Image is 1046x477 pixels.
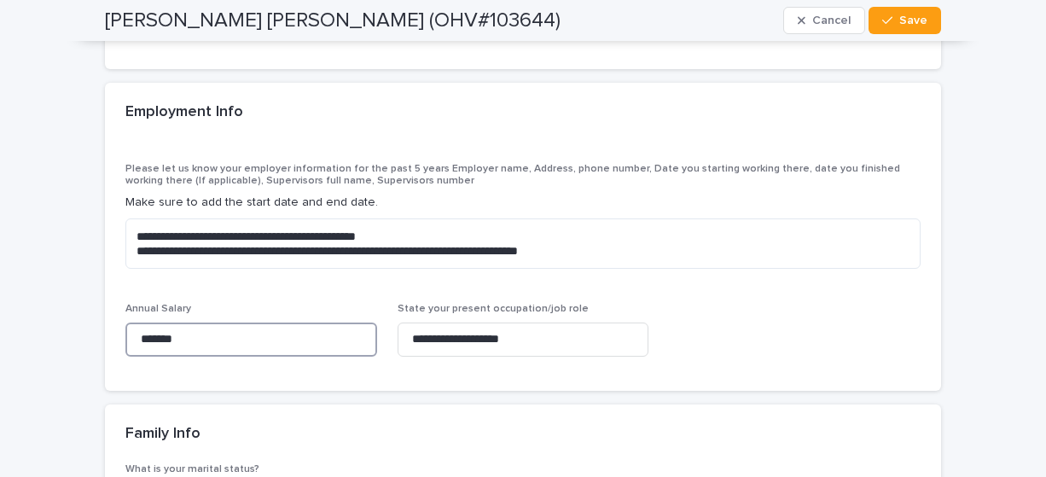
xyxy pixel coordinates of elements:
[105,9,561,33] h2: [PERSON_NAME] [PERSON_NAME] (OHV#103644)
[783,7,865,34] button: Cancel
[398,304,589,314] span: State your present occupation/job role
[812,15,851,26] span: Cancel
[125,425,200,444] h2: Family Info
[125,194,921,212] p: Make sure to add the start date and end date.
[125,103,243,122] h2: Employment Info
[899,15,927,26] span: Save
[869,7,941,34] button: Save
[125,164,900,186] span: Please let us know your employer information for the past 5 years Employer name, Address, phone n...
[125,464,259,474] span: What is your marital status?
[125,304,191,314] span: Annual Salary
